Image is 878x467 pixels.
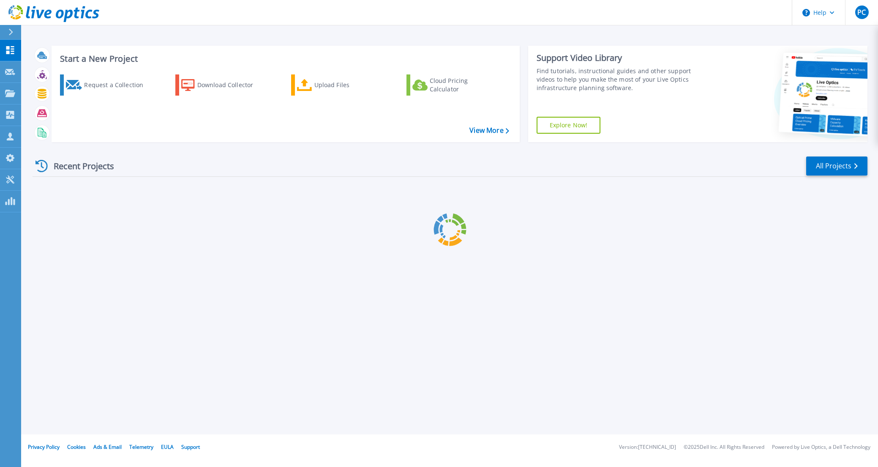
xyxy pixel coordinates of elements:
[772,445,870,450] li: Powered by Live Optics, a Dell Technology
[197,77,265,93] div: Download Collector
[806,157,867,176] a: All Projects
[314,77,382,93] div: Upload Files
[537,117,601,134] a: Explore Now!
[33,156,125,176] div: Recent Projects
[60,74,154,96] a: Request a Collection
[537,52,710,63] div: Support Video Library
[67,443,86,451] a: Cookies
[84,77,152,93] div: Request a Collection
[181,443,200,451] a: Support
[129,443,153,451] a: Telemetry
[175,74,270,96] a: Download Collector
[406,74,501,96] a: Cloud Pricing Calculator
[291,74,385,96] a: Upload Files
[93,443,122,451] a: Ads & Email
[619,445,676,450] li: Version: [TECHNICAL_ID]
[537,67,710,92] div: Find tutorials, instructional guides and other support videos to help you make the most of your L...
[161,443,174,451] a: EULA
[469,126,509,135] a: View More
[684,445,764,450] li: © 2025 Dell Inc. All Rights Reserved
[857,9,866,16] span: PC
[60,54,509,63] h3: Start a New Project
[28,443,60,451] a: Privacy Policy
[430,77,497,93] div: Cloud Pricing Calculator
